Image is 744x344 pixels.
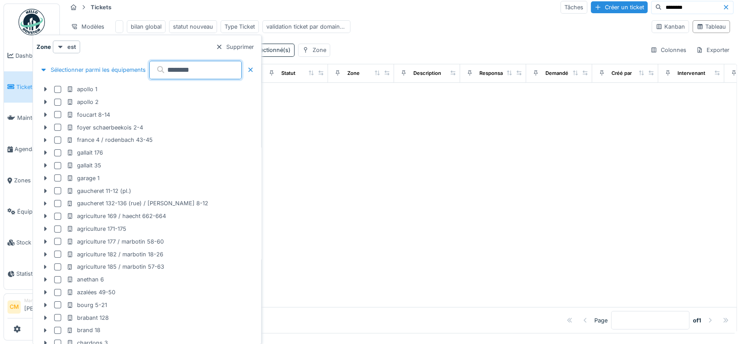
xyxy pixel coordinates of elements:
[24,297,56,316] li: [PERSON_NAME]
[67,43,76,51] strong: est
[16,270,56,278] span: Statistiques
[66,148,103,157] div: gallait 176
[479,70,510,77] div: Responsable
[17,207,56,216] span: Équipements
[413,70,441,77] div: Description
[696,22,726,31] div: Tableau
[66,98,99,106] div: apollo 2
[14,176,56,185] span: Zones
[66,237,164,246] div: agriculture 177 / marbotin 58-60
[67,20,108,33] div: Modèles
[594,316,608,325] div: Page
[131,22,162,31] div: bilan global
[225,22,255,31] div: Type Ticket
[66,275,104,284] div: anethan 6
[173,22,213,31] div: statut nouveau
[66,174,99,182] div: garage 1
[66,199,208,207] div: gaucheret 132-136 (rue) / [PERSON_NAME] 8-12
[17,114,56,122] span: Maintenance
[281,70,295,77] div: Statut
[66,123,143,132] div: foyer schaerbeekois 2-4
[66,301,107,309] div: bourg 5-21
[66,85,97,93] div: apollo 1
[313,46,326,54] div: Zone
[66,263,164,271] div: agriculture 185 / marbotin 57-63
[212,41,258,53] div: Supprimer
[266,22,346,31] div: validation ticket par domaine d'expertise
[66,212,166,220] div: agriculture 169 / haecht 662-664
[66,161,101,170] div: gallait 35
[611,70,632,77] div: Créé par
[242,47,291,53] span: : 5 sélectionné(s)
[66,288,115,296] div: azalées 49-50
[24,297,56,304] div: Manager
[560,1,587,14] div: Tâches
[347,70,360,77] div: Zone
[656,22,685,31] div: Kanban
[15,52,56,60] span: Dashboard
[678,70,705,77] div: Intervenant
[693,316,701,325] strong: of 1
[66,314,109,322] div: brabant 128
[545,70,577,77] div: Demandé par
[66,136,153,144] div: france 4 / rodenbach 43-45
[15,145,56,153] span: Agenda
[66,250,163,259] div: agriculture 182 / marbotin 18-26
[16,238,56,247] span: Stock
[87,3,115,11] strong: Tickets
[591,1,648,13] div: Créer un ticket
[66,326,100,334] div: brand 18
[66,111,110,119] div: foucart 8-14
[37,43,51,51] strong: Zone
[66,225,126,233] div: agriculture 171-175
[646,44,690,56] div: Colonnes
[66,187,131,195] div: gaucheret 11-12 (pl.)
[692,44,733,56] div: Exporter
[18,9,45,35] img: Badge_color-CXgf-gQk.svg
[16,83,56,91] span: Tickets
[37,64,149,76] div: Sélectionner parmi les équipements
[7,300,21,314] li: CM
